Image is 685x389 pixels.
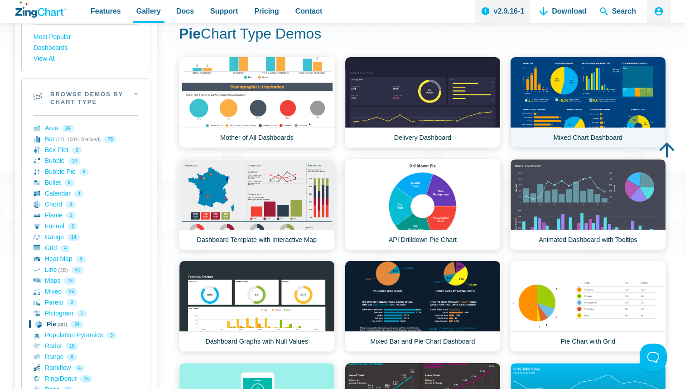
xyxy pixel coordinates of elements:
[179,25,665,45] h1: Chart Type Demos
[22,79,150,115] h2: Browse Demos By Chart Type
[176,5,194,17] span: Docs
[510,159,666,250] a: Animated Dashboard with Tooltips
[179,57,335,148] a: Mother of All Dashboards
[640,344,667,371] iframe: Toggle Customer Support
[91,5,121,17] span: Features
[34,43,138,54] a: Dashboards
[345,261,501,352] a: Mixed Bar and Pie Chart Dashboard
[295,5,323,17] span: Contact
[210,5,238,17] span: Support
[345,159,501,250] a: API Drilldown Pie Chart
[179,25,201,42] strong: Pie
[136,5,161,17] span: Gallery
[510,57,666,148] a: Mixed Chart Dashboard
[510,261,666,352] a: Pie Chart with Grid
[34,54,138,64] a: View All
[345,57,501,148] a: Delivery Dashboard
[15,1,67,18] a: ZingChart Logo. Click to return to the homepage
[179,159,335,250] a: Dashboard Template with Interactive Map
[179,261,335,352] a: Dashboard Graphs with Null Values
[34,32,138,43] a: Most Popular
[254,5,279,17] span: Pricing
